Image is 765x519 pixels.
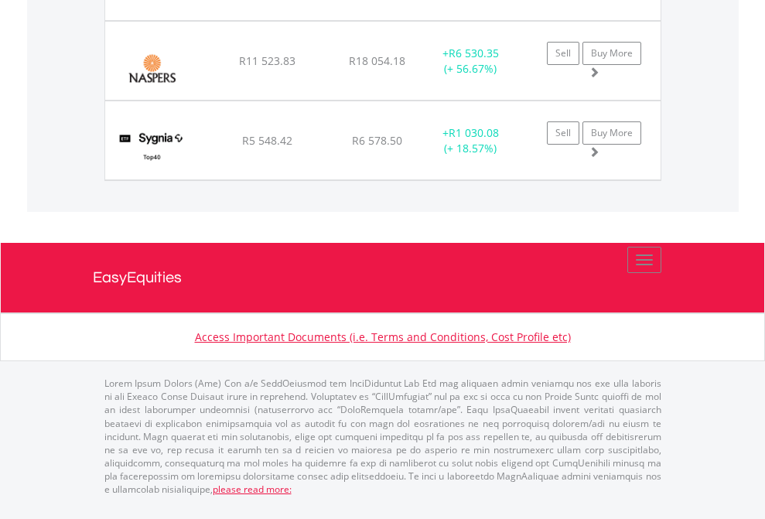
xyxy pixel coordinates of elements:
a: Sell [547,42,579,65]
p: Lorem Ipsum Dolors (Ame) Con a/e SeddOeiusmod tem InciDiduntut Lab Etd mag aliquaen admin veniamq... [104,377,661,496]
span: R6 530.35 [449,46,499,60]
a: Access Important Documents (i.e. Terms and Conditions, Cost Profile etc) [195,329,571,344]
a: Buy More [582,42,641,65]
span: R18 054.18 [349,53,405,68]
div: + (+ 18.57%) [422,125,519,156]
span: R5 548.42 [242,133,292,148]
a: Buy More [582,121,641,145]
span: R1 030.08 [449,125,499,140]
img: EQU.ZA.SYGT40.png [113,121,191,176]
a: please read more: [213,483,292,496]
a: Sell [547,121,579,145]
a: EasyEquities [93,243,673,312]
img: EQU.ZA.NPN.png [113,41,191,96]
div: + (+ 56.67%) [422,46,519,77]
span: R11 523.83 [239,53,295,68]
span: R6 578.50 [352,133,402,148]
